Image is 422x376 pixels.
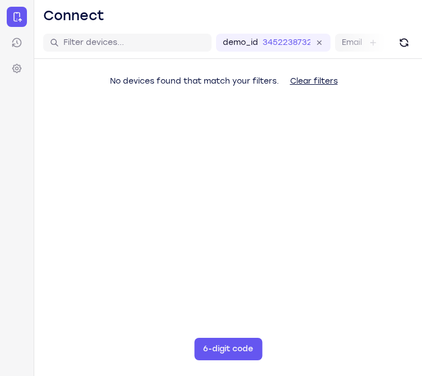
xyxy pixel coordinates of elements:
[194,338,262,360] button: 6-digit code
[43,7,104,25] h1: Connect
[223,37,258,48] label: demo_id
[7,33,27,53] a: Sessions
[63,37,205,48] input: Filter devices...
[342,37,362,48] label: Email
[281,70,347,93] button: Clear filters
[7,58,27,79] a: Settings
[395,34,413,52] button: Refresh
[7,7,27,27] a: Connect
[110,76,279,86] span: No devices found that match your filters.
